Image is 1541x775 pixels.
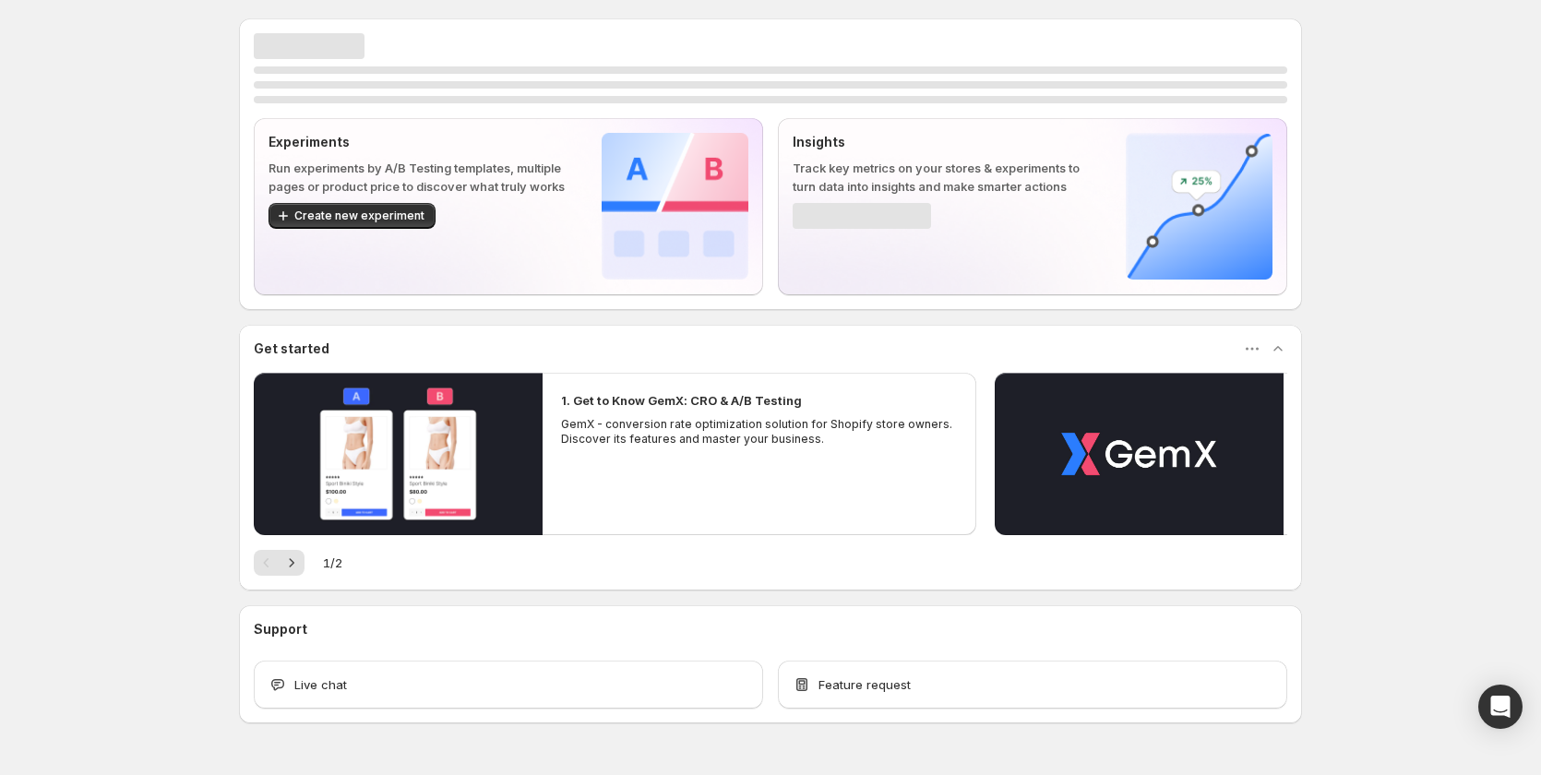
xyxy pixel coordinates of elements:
[995,373,1284,535] button: Play video
[254,373,543,535] button: Play video
[269,203,436,229] button: Create new experiment
[269,133,572,151] p: Experiments
[818,675,911,694] span: Feature request
[294,209,424,223] span: Create new experiment
[254,620,307,638] h3: Support
[1126,133,1272,280] img: Insights
[793,159,1096,196] p: Track key metrics on your stores & experiments to turn data into insights and make smarter actions
[561,417,958,447] p: GemX - conversion rate optimization solution for Shopify store owners. Discover its features and ...
[793,133,1096,151] p: Insights
[254,550,305,576] nav: Pagination
[279,550,305,576] button: Next
[561,391,802,410] h2: 1. Get to Know GemX: CRO & A/B Testing
[294,675,347,694] span: Live chat
[602,133,748,280] img: Experiments
[323,554,342,572] span: 1 / 2
[1478,685,1523,729] div: Open Intercom Messenger
[269,159,572,196] p: Run experiments by A/B Testing templates, multiple pages or product price to discover what truly ...
[254,340,329,358] h3: Get started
